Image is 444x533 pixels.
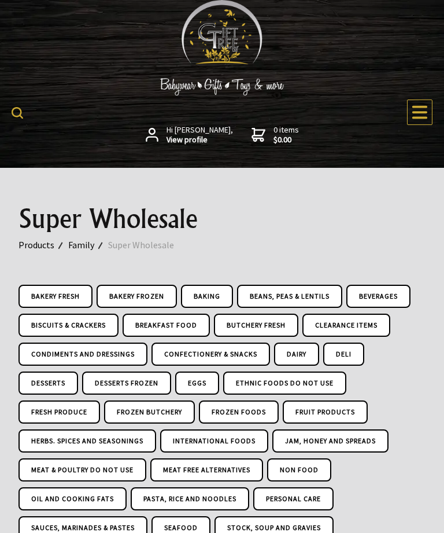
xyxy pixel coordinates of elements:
a: Condiments and Dressings [18,343,147,366]
a: Breakfast Food [123,314,210,337]
a: Eggs [175,372,219,395]
a: Biscuits & Crackers [18,314,119,337]
a: Products [18,237,68,252]
a: Super Wholesale [108,237,188,252]
a: Baking [181,285,233,308]
a: International Foods [160,429,268,453]
a: Meat & Poultry DO NOT USE [18,458,146,481]
a: Fruit Products [283,400,368,424]
a: Non Food [267,458,331,481]
a: Deli [323,343,364,366]
h1: Super Wholesale [18,205,425,233]
a: Herbs. Spices and Seasonings [18,429,156,453]
a: Bakery Frozen [97,285,177,308]
strong: View profile [166,135,233,145]
a: Ethnic Foods DO NOT USE [223,372,346,395]
a: Frozen Foods [199,400,279,424]
strong: $0.00 [273,135,299,145]
img: Babywear - Gifts - Toys & more [135,78,309,95]
a: Family [68,237,108,252]
a: Frozen Butchery [104,400,195,424]
a: Bakery Fresh [18,285,92,308]
a: Beans, Peas & Lentils [237,285,342,308]
a: Dairy [274,343,319,366]
a: Beverages [346,285,410,308]
a: Desserts [18,372,78,395]
a: 0 items$0.00 [251,125,299,145]
a: Meat Free Alternatives [150,458,263,481]
a: Jam, Honey and Spreads [272,429,388,453]
a: Fresh Produce [18,400,100,424]
a: Clearance Items [302,314,390,337]
a: Hi [PERSON_NAME],View profile [146,125,233,145]
a: Desserts Frozen [82,372,171,395]
span: Hi [PERSON_NAME], [166,125,233,145]
a: Oil and Cooking Fats [18,487,127,510]
a: Pasta, Rice and Noodles [131,487,249,510]
a: Personal Care [253,487,334,510]
img: product search [12,107,23,119]
a: Butchery Fresh [214,314,298,337]
a: Confectionery & Snacks [151,343,270,366]
span: 0 items [273,124,299,145]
